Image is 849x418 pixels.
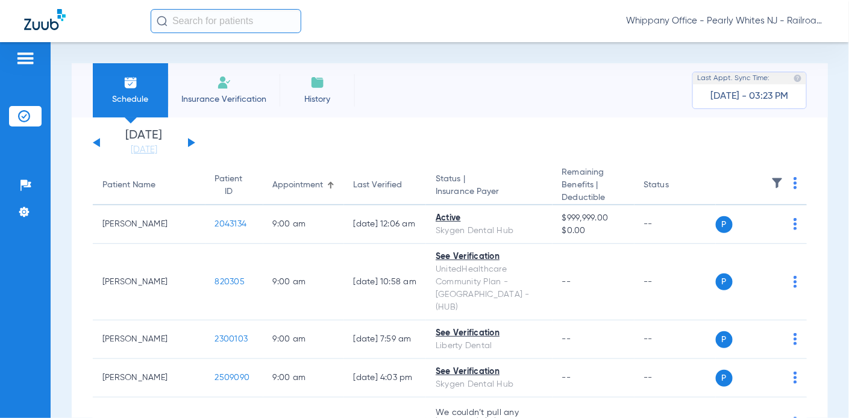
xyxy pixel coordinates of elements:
[215,173,254,198] div: Patient ID
[794,74,802,83] img: last sync help info
[263,359,344,398] td: 9:00 AM
[771,177,783,189] img: filter.svg
[436,340,542,352] div: Liberty Dental
[263,244,344,320] td: 9:00 AM
[716,370,733,387] span: P
[794,333,797,345] img: group-dot-blue.svg
[108,129,180,156] li: [DATE]
[794,177,797,189] img: group-dot-blue.svg
[634,166,716,205] th: Status
[93,244,205,320] td: [PERSON_NAME]
[562,373,571,382] span: --
[310,75,325,90] img: History
[436,378,542,391] div: Skygen Dental Hub
[24,9,66,30] img: Zuub Logo
[426,166,552,205] th: Status |
[215,173,243,198] div: Patient ID
[93,320,205,359] td: [PERSON_NAME]
[562,278,571,286] span: --
[354,179,403,192] div: Last Verified
[151,9,301,33] input: Search for patients
[634,205,716,244] td: --
[634,320,716,359] td: --
[93,205,205,244] td: [PERSON_NAME]
[102,179,155,192] div: Patient Name
[716,331,733,348] span: P
[273,179,324,192] div: Appointment
[436,212,542,225] div: Active
[217,75,231,90] img: Manual Insurance Verification
[710,90,789,102] span: [DATE] - 03:23 PM
[553,166,634,205] th: Remaining Benefits |
[108,144,180,156] a: [DATE]
[562,335,571,343] span: --
[16,51,35,66] img: hamburger-icon
[794,372,797,384] img: group-dot-blue.svg
[215,278,245,286] span: 820305
[157,16,168,27] img: Search Icon
[102,93,159,105] span: Schedule
[562,212,625,225] span: $999,999.00
[344,359,427,398] td: [DATE] 4:03 PM
[562,192,625,204] span: Deductible
[697,72,769,84] span: Last Appt. Sync Time:
[93,359,205,398] td: [PERSON_NAME]
[436,251,542,263] div: See Verification
[177,93,271,105] span: Insurance Verification
[215,373,250,382] span: 2509090
[215,220,247,228] span: 2043134
[344,244,427,320] td: [DATE] 10:58 AM
[794,218,797,230] img: group-dot-blue.svg
[436,186,542,198] span: Insurance Payer
[436,366,542,378] div: See Verification
[794,276,797,288] img: group-dot-blue.svg
[634,359,716,398] td: --
[436,327,542,340] div: See Verification
[634,244,716,320] td: --
[263,205,344,244] td: 9:00 AM
[716,216,733,233] span: P
[436,263,542,314] div: UnitedHealthcare Community Plan - [GEOGRAPHIC_DATA] - (HUB)
[344,205,427,244] td: [DATE] 12:06 AM
[562,225,625,237] span: $0.00
[344,320,427,359] td: [DATE] 7:59 AM
[716,273,733,290] span: P
[354,179,417,192] div: Last Verified
[289,93,346,105] span: History
[102,179,196,192] div: Patient Name
[263,320,344,359] td: 9:00 AM
[273,179,334,192] div: Appointment
[215,335,248,343] span: 2300103
[124,75,138,90] img: Schedule
[626,15,825,27] span: Whippany Office - Pearly Whites NJ - Railroad Plaza Dental Associates Spec LLC - [GEOGRAPHIC_DATA...
[436,225,542,237] div: Skygen Dental Hub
